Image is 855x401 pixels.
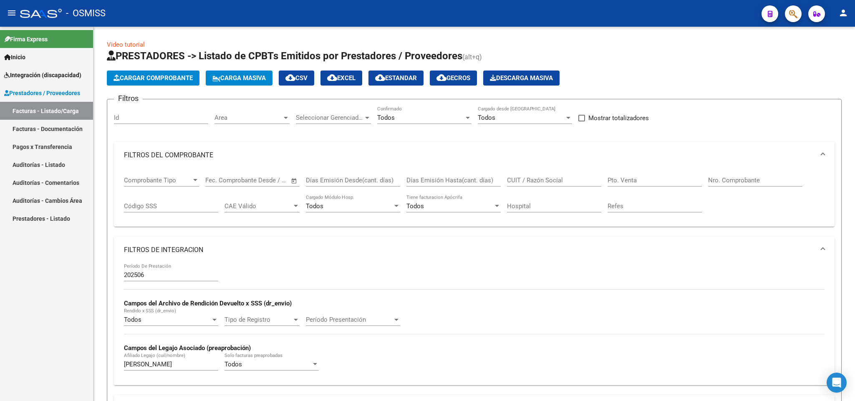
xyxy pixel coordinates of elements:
[124,245,815,255] mat-panel-title: FILTROS DE INTEGRACION
[462,53,482,61] span: (alt+q)
[436,74,470,82] span: Gecros
[107,41,145,48] a: Video tutorial
[224,202,292,210] span: CAE Válido
[320,71,362,86] button: EXCEL
[430,71,477,86] button: Gecros
[588,113,649,123] span: Mostrar totalizadores
[306,316,393,323] span: Período Presentación
[205,177,239,184] input: Fecha inicio
[114,93,143,104] h3: Filtros
[214,114,282,121] span: Area
[490,74,553,82] span: Descarga Masiva
[114,169,835,227] div: FILTROS DEL COMPROBANTE
[247,177,287,184] input: Fecha fin
[327,73,337,83] mat-icon: cloud_download
[224,316,292,323] span: Tipo de Registro
[327,74,356,82] span: EXCEL
[107,50,462,62] span: PRESTADORES -> Listado de CPBTs Emitidos por Prestadores / Proveedores
[4,88,80,98] span: Prestadores / Proveedores
[107,71,199,86] button: Cargar Comprobante
[114,142,835,169] mat-expansion-panel-header: FILTROS DEL COMPROBANTE
[124,344,251,352] strong: Campos del Legajo Asociado (preaprobación)
[838,8,848,18] mat-icon: person
[114,263,835,385] div: FILTROS DE INTEGRACION
[124,300,292,307] strong: Campos del Archivo de Rendición Devuelto x SSS (dr_envio)
[114,237,835,263] mat-expansion-panel-header: FILTROS DE INTEGRACION
[483,71,560,86] button: Descarga Masiva
[406,202,424,210] span: Todos
[478,114,495,121] span: Todos
[296,114,363,121] span: Seleccionar Gerenciador
[4,35,48,44] span: Firma Express
[368,71,424,86] button: Estandar
[7,8,17,18] mat-icon: menu
[375,74,417,82] span: Estandar
[124,151,815,160] mat-panel-title: FILTROS DEL COMPROBANTE
[306,202,323,210] span: Todos
[113,74,193,82] span: Cargar Comprobante
[206,71,272,86] button: Carga Masiva
[436,73,446,83] mat-icon: cloud_download
[224,361,242,368] span: Todos
[66,4,106,23] span: - OSMISS
[285,73,295,83] mat-icon: cloud_download
[377,114,395,121] span: Todos
[212,74,266,82] span: Carga Masiva
[827,373,847,393] div: Open Intercom Messenger
[124,316,141,323] span: Todos
[290,176,299,186] button: Open calendar
[279,71,314,86] button: CSV
[4,71,81,80] span: Integración (discapacidad)
[124,177,192,184] span: Comprobante Tipo
[375,73,385,83] mat-icon: cloud_download
[4,53,25,62] span: Inicio
[285,74,308,82] span: CSV
[483,71,560,86] app-download-masive: Descarga masiva de comprobantes (adjuntos)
